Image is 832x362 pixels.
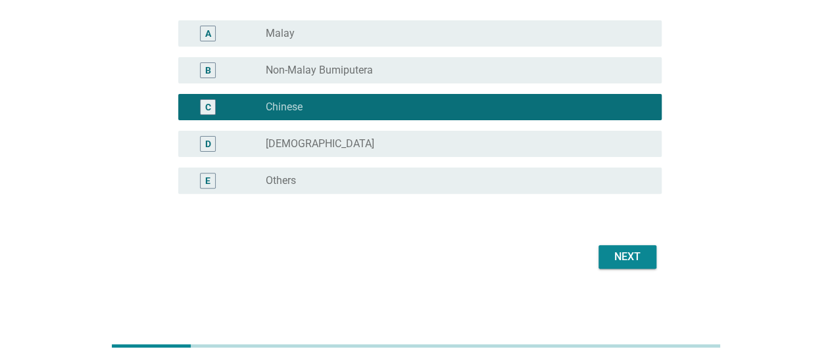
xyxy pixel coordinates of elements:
[266,137,374,150] label: [DEMOGRAPHIC_DATA]
[266,101,303,114] label: Chinese
[266,27,295,40] label: Malay
[609,249,646,265] div: Next
[205,173,210,187] div: E
[205,63,211,77] div: B
[205,137,211,150] div: D
[205,26,211,40] div: A
[266,174,296,187] label: Others
[599,245,656,269] button: Next
[266,64,373,77] label: Non-Malay Bumiputera
[205,100,211,114] div: C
